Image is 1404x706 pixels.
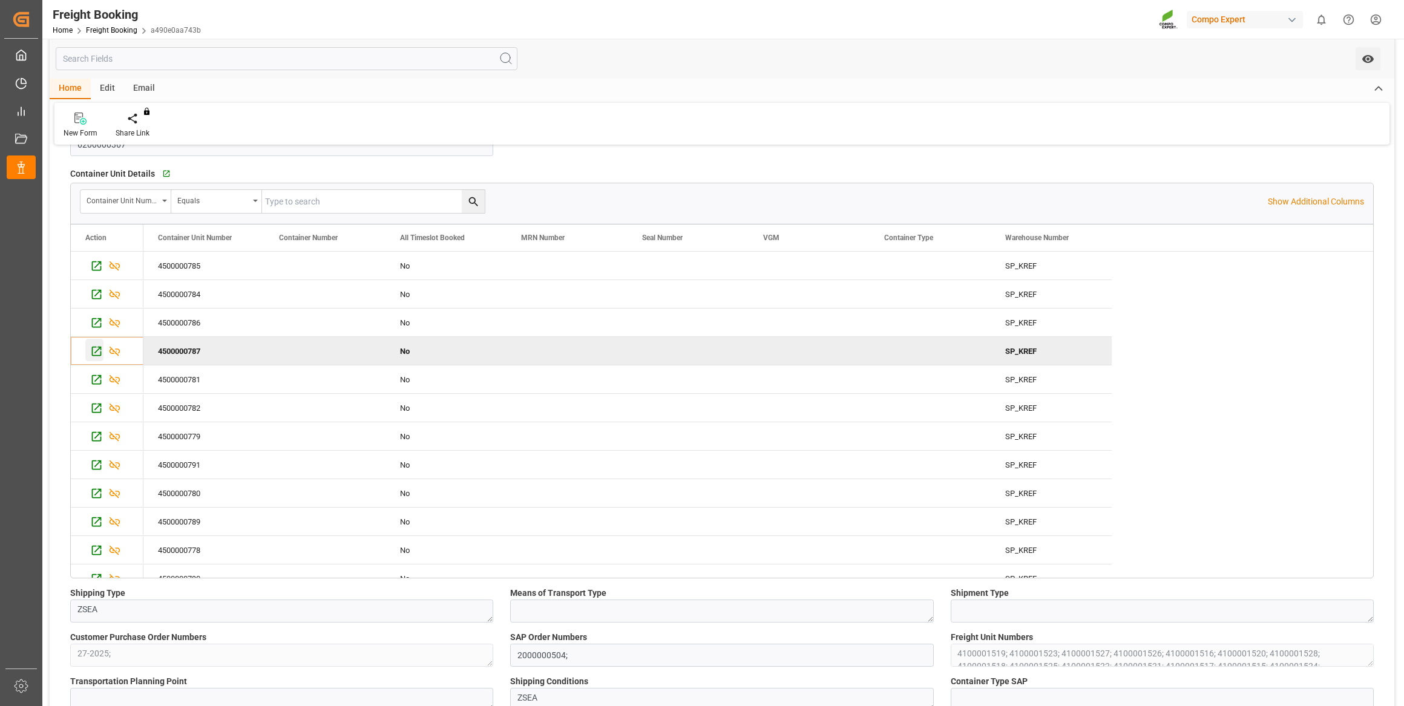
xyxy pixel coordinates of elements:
div: SP_KREF [991,451,1112,479]
div: Press SPACE to select this row. [143,280,1112,309]
div: 4500000790 [143,564,264,592]
button: open menu [80,190,171,213]
div: No [400,366,492,394]
div: SP_KREF [991,508,1112,535]
div: Press SPACE to deselect this row. [71,337,143,365]
div: No [400,508,492,536]
span: Container Unit Details [70,168,155,180]
div: Press SPACE to select this row. [143,309,1112,337]
div: Action [85,234,107,242]
div: Edit [91,79,124,99]
div: SP_KREF [991,252,1112,279]
div: No [400,480,492,508]
div: SP_KREF [991,309,1112,336]
span: Shipping Conditions [510,675,588,688]
div: Press SPACE to select this row. [143,422,1112,451]
div: Press SPACE to select this row. [143,479,1112,508]
div: Press SPACE to select this row. [71,280,143,309]
button: open menu [171,190,262,213]
span: Shipment Type [951,587,1009,600]
div: Container Unit Number [87,192,158,206]
div: SP_KREF [991,394,1112,422]
a: Freight Booking [86,26,137,34]
div: Home [50,79,91,99]
div: Press SPACE to select this row. [143,536,1112,564]
div: Press SPACE to select this row. [71,422,143,451]
div: No [400,338,492,365]
p: Show Additional Columns [1268,195,1364,208]
span: Container Number [279,234,338,242]
div: Compo Expert [1187,11,1303,28]
div: Press SPACE to select this row. [71,451,143,479]
button: show 0 new notifications [1308,6,1335,33]
div: Press SPACE to select this row. [71,309,143,337]
div: Press SPACE to select this row. [71,394,143,422]
a: Home [53,26,73,34]
div: Press SPACE to select this row. [143,451,1112,479]
button: search button [462,190,485,213]
div: No [400,252,492,280]
div: Press SPACE to select this row. [71,564,143,593]
textarea: ZSEA [70,600,493,623]
textarea: 4100001519; 4100001523; 4100001527; 4100001526; 4100001516; 4100001520; 4100001528; 4100001518; 4... [951,644,1374,667]
div: Email [124,79,164,99]
div: 4500000781 [143,365,264,393]
span: MRN Number [521,234,565,242]
div: SP_KREF [991,536,1112,564]
div: 4500000780 [143,479,264,507]
div: Press SPACE to select this row. [143,365,1112,394]
div: No [400,423,492,451]
div: Press SPACE to select this row. [71,479,143,508]
div: 4500000787 [143,337,264,365]
button: Help Center [1335,6,1362,33]
span: Freight Unit Numbers [951,631,1033,644]
div: Press SPACE to select this row. [143,564,1112,593]
div: 4500000784 [143,280,264,308]
div: SP_KREF [991,422,1112,450]
div: 4500000786 [143,309,264,336]
div: Press SPACE to select this row. [71,536,143,564]
div: No [400,537,492,564]
div: Press SPACE to select this row. [143,508,1112,536]
div: SP_KREF [991,280,1112,308]
div: No [400,394,492,422]
span: Container Type SAP [951,675,1028,688]
input: Type to search [262,190,485,213]
button: open menu [1356,47,1380,70]
div: SP_KREF [991,564,1112,592]
div: 4500000789 [143,508,264,535]
div: SP_KREF [991,365,1112,393]
div: No [400,281,492,309]
div: 4500000782 [143,394,264,422]
div: Freight Booking [53,5,201,24]
span: Transportation Planning Point [70,675,187,688]
div: No [400,565,492,593]
span: Container Type [884,234,933,242]
button: Compo Expert [1187,8,1308,31]
span: SAP Order Numbers [510,631,587,644]
div: SP_KREF [991,479,1112,507]
img: Screenshot%202023-09-29%20at%2010.02.21.png_1712312052.png [1159,9,1178,30]
div: 4500000791 [143,451,264,479]
span: Means of Transport Type [510,587,606,600]
div: 4500000778 [143,536,264,564]
div: Press SPACE to select this row. [143,252,1112,280]
div: Equals [177,192,249,206]
div: Press SPACE to deselect this row. [143,337,1112,365]
span: Warehouse Number [1005,234,1069,242]
div: Press SPACE to select this row. [71,252,143,280]
div: Press SPACE to select this row. [71,365,143,394]
span: Shipping Type [70,587,125,600]
div: No [400,451,492,479]
span: VGM [763,234,779,242]
div: 4500000779 [143,422,264,450]
div: Press SPACE to select this row. [143,394,1112,422]
div: 4500000785 [143,252,264,279]
input: Search Fields [56,47,517,70]
textarea: 27-2025; [70,644,493,667]
span: Seal Number [642,234,683,242]
div: New Form [64,128,97,139]
span: Container Unit Number [158,234,232,242]
span: All Timeslot Booked [400,234,465,242]
div: No [400,309,492,337]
